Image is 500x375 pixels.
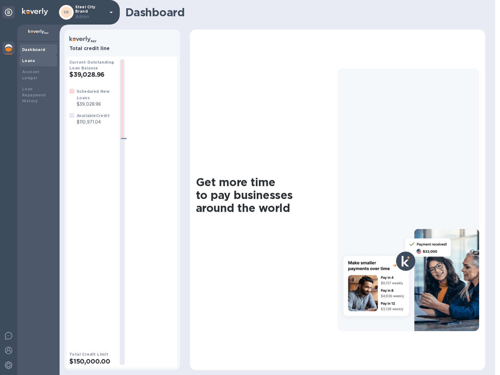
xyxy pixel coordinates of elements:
[77,119,110,125] p: $110,971.04
[77,89,109,100] b: Scheduled New Loans
[2,6,15,18] div: Unpin categories
[69,60,114,70] b: Current Outstanding Loan Balance
[69,71,115,78] h2: $39,028.96
[22,69,40,80] b: Account Ledger
[75,5,106,20] p: Steel City Brand
[125,6,482,19] h1: Dashboard
[69,357,115,365] h2: $150,000.00
[64,10,69,14] b: SB
[22,58,35,63] b: Loans
[69,352,108,357] b: Total Credit Limit
[69,46,175,52] h3: Total credit line
[77,101,115,107] p: $39,028.96
[22,47,45,52] b: Dashboard
[22,8,48,15] img: Logo
[75,14,106,20] p: Admin
[196,176,338,214] h1: Get more time to pay businesses around the world
[22,87,46,104] b: Loan Repayment History
[77,113,110,118] b: Available Credit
